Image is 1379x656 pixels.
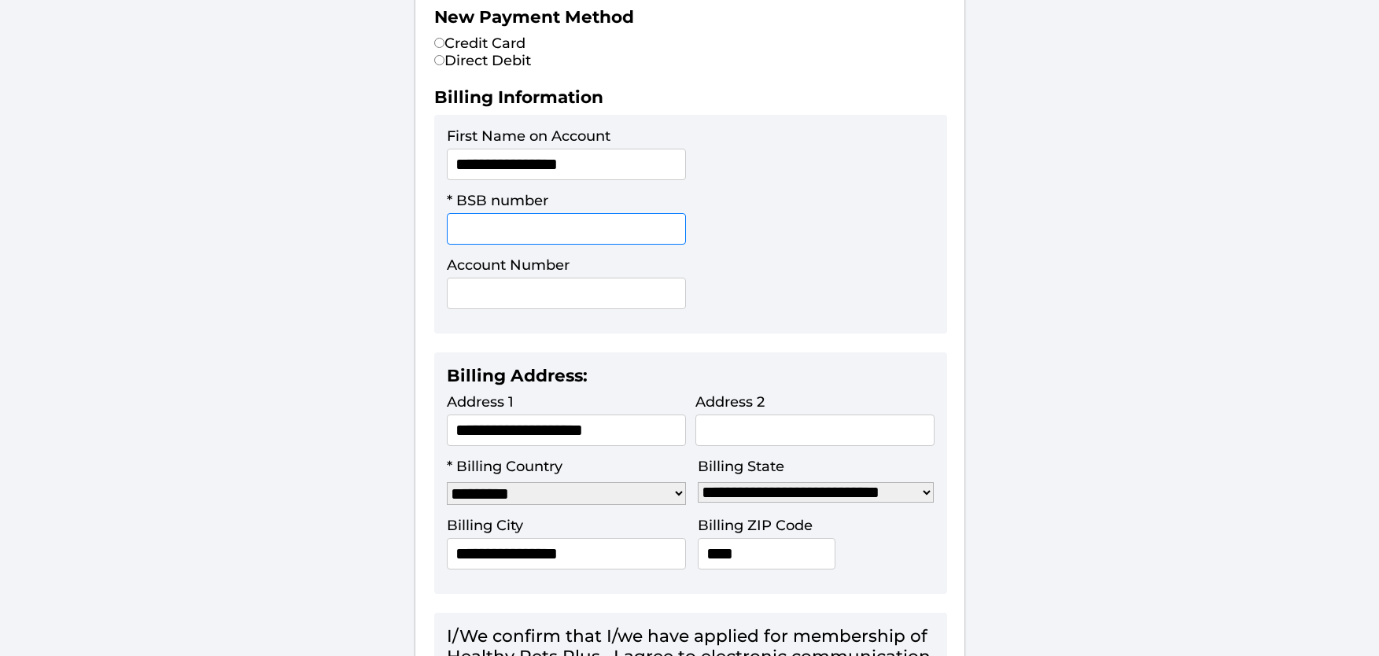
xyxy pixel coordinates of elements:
[434,55,444,65] input: Direct Debit
[698,458,784,475] label: Billing State
[447,365,935,393] h2: Billing Address:
[447,192,548,209] label: * BSB number
[434,6,946,35] h2: New Payment Method
[695,393,765,411] label: Address 2
[434,87,946,115] h2: Billing Information
[447,458,562,475] label: * Billing Country
[447,127,610,145] label: First Name on Account
[447,256,570,274] label: Account Number
[698,517,813,534] label: Billing ZIP Code
[434,38,444,48] input: Credit Card
[434,52,531,69] label: Direct Debit
[447,393,514,411] label: Address 1
[434,35,525,52] label: Credit Card
[447,517,523,534] label: Billing City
